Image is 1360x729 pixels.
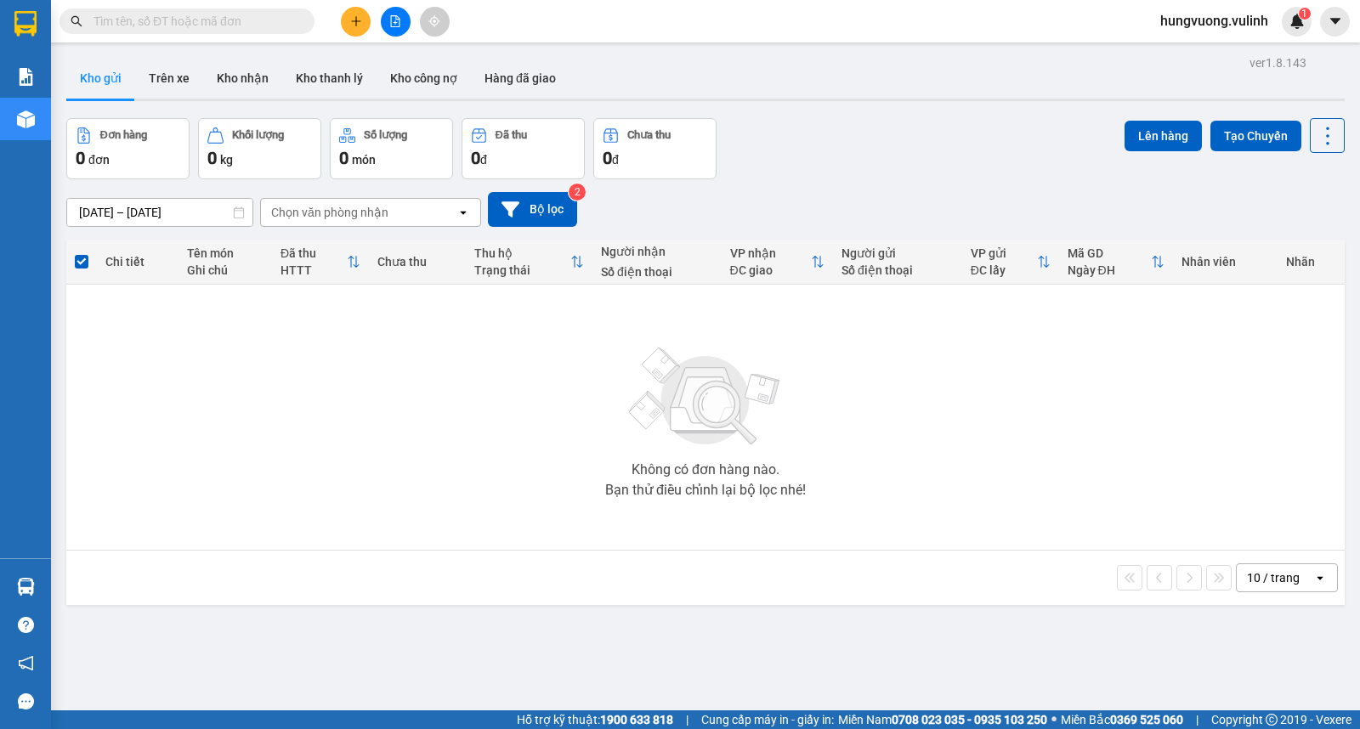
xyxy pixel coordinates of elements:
[1320,7,1350,37] button: caret-down
[18,655,34,671] span: notification
[569,184,586,201] sup: 2
[496,129,527,141] div: Đã thu
[480,153,487,167] span: đ
[841,263,954,277] div: Số điện thoại
[280,246,347,260] div: Đã thu
[971,246,1037,260] div: VP gửi
[1289,14,1305,29] img: icon-new-feature
[203,58,282,99] button: Kho nhận
[722,240,833,285] th: Toggle SortBy
[1286,255,1336,268] div: Nhãn
[135,58,203,99] button: Trên xe
[280,263,347,277] div: HTTT
[1068,246,1152,260] div: Mã GD
[1249,54,1306,72] div: ver 1.8.143
[593,118,717,179] button: Chưa thu0đ
[428,15,440,27] span: aim
[88,153,110,167] span: đơn
[66,58,135,99] button: Kho gửi
[474,263,570,277] div: Trạng thái
[17,110,35,128] img: warehouse-icon
[892,713,1047,726] strong: 0708 023 035 - 0935 103 250
[1125,121,1202,151] button: Lên hàng
[220,153,233,167] span: kg
[474,246,570,260] div: Thu hộ
[187,246,263,260] div: Tên món
[330,118,453,179] button: Số lượng0món
[339,148,348,168] span: 0
[1301,8,1307,20] span: 1
[1299,8,1311,20] sup: 1
[1061,710,1183,729] span: Miền Bắc
[71,15,82,27] span: search
[17,578,35,596] img: warehouse-icon
[420,7,450,37] button: aim
[1313,571,1327,585] svg: open
[1147,10,1282,31] span: hungvuong.vulinh
[838,710,1047,729] span: Miền Nam
[462,118,585,179] button: Đã thu0đ
[627,129,671,141] div: Chưa thu
[105,255,170,268] div: Chi tiết
[601,245,713,258] div: Người nhận
[1051,716,1057,723] span: ⚪️
[381,7,411,37] button: file-add
[1210,121,1301,151] button: Tạo Chuyến
[600,713,673,726] strong: 1900 633 818
[1059,240,1174,285] th: Toggle SortBy
[488,192,577,227] button: Bộ lọc
[377,255,457,268] div: Chưa thu
[730,263,811,277] div: ĐC giao
[1181,255,1269,268] div: Nhân viên
[632,463,779,477] div: Không có đơn hàng nào.
[207,148,217,168] span: 0
[605,483,806,497] div: Bạn thử điều chỉnh lại bộ lọc nhé!
[364,129,407,141] div: Số lượng
[1068,263,1152,277] div: Ngày ĐH
[962,240,1059,285] th: Toggle SortBy
[620,337,790,456] img: svg+xml;base64,PHN2ZyBjbGFzcz0ibGlzdC1wbHVnX19zdmciIHhtbG5zPSJodHRwOi8vd3d3LnczLm9yZy8yMDAwL3N2Zy...
[341,7,371,37] button: plus
[389,15,401,27] span: file-add
[456,206,470,219] svg: open
[187,263,263,277] div: Ghi chú
[603,148,612,168] span: 0
[971,263,1037,277] div: ĐC lấy
[730,246,811,260] div: VP nhận
[377,58,471,99] button: Kho công nợ
[466,240,592,285] th: Toggle SortBy
[76,148,85,168] span: 0
[282,58,377,99] button: Kho thanh lý
[232,129,284,141] div: Khối lượng
[198,118,321,179] button: Khối lượng0kg
[612,153,619,167] span: đ
[93,12,294,31] input: Tìm tên, số ĐT hoặc mã đơn
[352,153,376,167] span: món
[471,58,569,99] button: Hàng đã giao
[350,15,362,27] span: plus
[841,246,954,260] div: Người gửi
[1247,569,1300,586] div: 10 / trang
[271,204,388,221] div: Chọn văn phòng nhận
[272,240,369,285] th: Toggle SortBy
[17,68,35,86] img: solution-icon
[67,199,252,226] input: Select a date range.
[100,129,147,141] div: Đơn hàng
[1328,14,1343,29] span: caret-down
[601,265,713,279] div: Số điện thoại
[18,617,34,633] span: question-circle
[686,710,688,729] span: |
[14,11,37,37] img: logo-vxr
[18,693,34,709] span: message
[1266,714,1278,726] span: copyright
[66,118,190,179] button: Đơn hàng0đơn
[517,710,673,729] span: Hỗ trợ kỹ thuật:
[701,710,834,729] span: Cung cấp máy in - giấy in:
[1196,710,1198,729] span: |
[1110,713,1183,726] strong: 0369 525 060
[471,148,480,168] span: 0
